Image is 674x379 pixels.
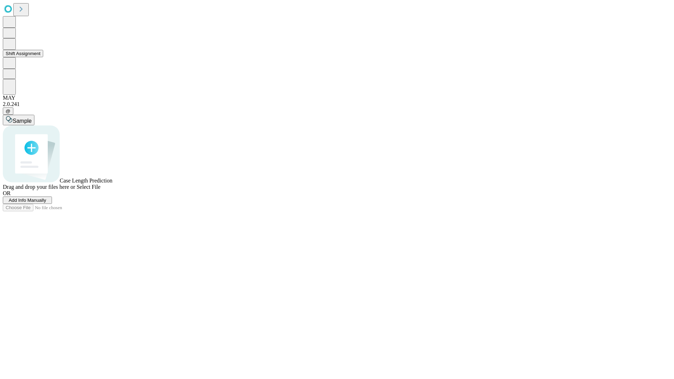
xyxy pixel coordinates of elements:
[3,101,671,107] div: 2.0.241
[9,198,46,203] span: Add Info Manually
[3,50,43,57] button: Shift Assignment
[77,184,100,190] span: Select File
[3,115,34,125] button: Sample
[3,190,11,196] span: OR
[3,197,52,204] button: Add Info Manually
[3,107,13,115] button: @
[3,184,75,190] span: Drag and drop your files here or
[13,118,32,124] span: Sample
[3,95,671,101] div: MAY
[6,108,11,114] span: @
[60,178,112,184] span: Case Length Prediction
